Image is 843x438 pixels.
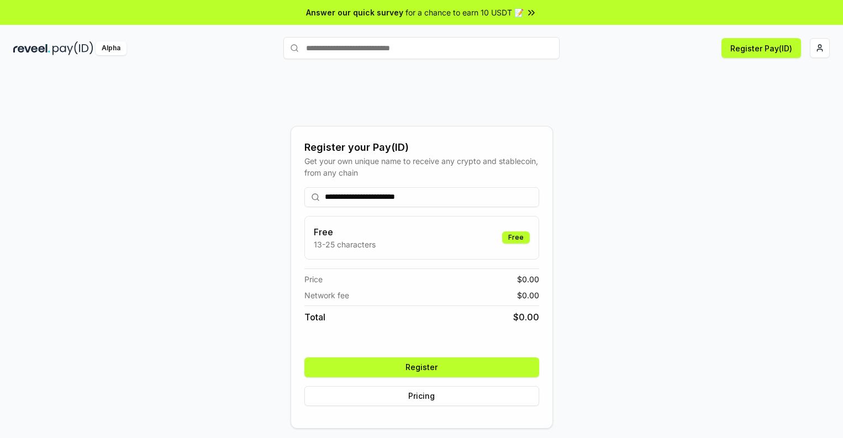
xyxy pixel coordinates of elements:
[721,38,801,58] button: Register Pay(ID)
[314,239,376,250] p: 13-25 characters
[13,41,50,55] img: reveel_dark
[96,41,127,55] div: Alpha
[517,289,539,301] span: $ 0.00
[304,310,325,324] span: Total
[405,7,524,18] span: for a chance to earn 10 USDT 📝
[314,225,376,239] h3: Free
[52,41,93,55] img: pay_id
[513,310,539,324] span: $ 0.00
[304,155,539,178] div: Get your own unique name to receive any crypto and stablecoin, from any chain
[304,357,539,377] button: Register
[304,140,539,155] div: Register your Pay(ID)
[304,289,349,301] span: Network fee
[306,7,403,18] span: Answer our quick survey
[304,386,539,406] button: Pricing
[517,273,539,285] span: $ 0.00
[502,231,530,244] div: Free
[304,273,323,285] span: Price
